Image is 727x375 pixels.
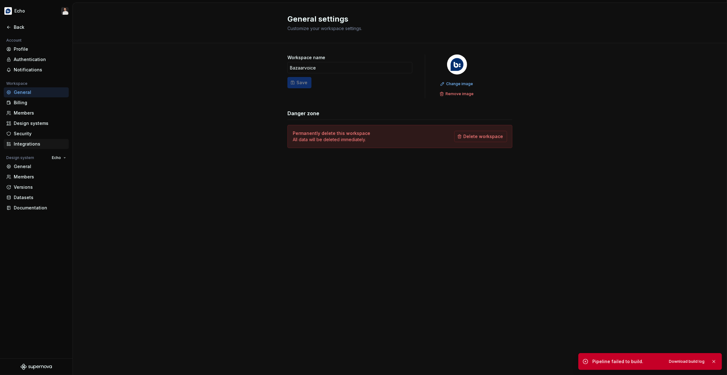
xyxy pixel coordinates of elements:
[592,358,662,365] div: Pipeline failed to build.
[4,44,69,54] a: Profile
[4,108,69,118] a: Members
[4,172,69,182] a: Members
[4,203,69,213] a: Documentation
[52,155,61,160] span: Echo
[21,364,52,370] svg: Supernova Logo
[4,80,30,87] div: Workspace
[447,54,467,74] img: d177ba8e-e3fd-4a4c-acd4-2f63079db987.png
[4,154,37,162] div: Design system
[454,131,507,142] button: Delete workspace
[14,194,66,201] div: Datasets
[293,130,370,136] h4: Permanently delete this workspace
[287,54,325,61] label: Workspace name
[14,24,66,30] div: Back
[14,100,66,106] div: Billing
[14,110,66,116] div: Members
[4,193,69,203] a: Datasets
[14,141,66,147] div: Integrations
[293,136,370,143] p: All data will be deleted immediately.
[287,110,319,117] h3: Danger zone
[287,14,505,24] h2: General settings
[14,131,66,137] div: Security
[438,80,476,88] button: Change image
[14,174,66,180] div: Members
[14,67,66,73] div: Notifications
[438,90,476,98] button: Remove image
[4,98,69,108] a: Billing
[4,37,24,44] div: Account
[4,118,69,128] a: Design systems
[4,87,69,97] a: General
[4,54,69,64] a: Authentication
[14,89,66,95] div: General
[1,4,71,18] button: EchoBen Alexander
[4,22,69,32] a: Back
[4,139,69,149] a: Integrations
[463,133,503,140] span: Delete workspace
[287,26,362,31] span: Customize your workspace settings.
[14,46,66,52] div: Profile
[446,91,474,96] span: Remove image
[4,182,69,192] a: Versions
[14,184,66,190] div: Versions
[14,8,25,14] div: Echo
[14,120,66,126] div: Design systems
[4,7,12,15] img: d177ba8e-e3fd-4a4c-acd4-2f63079db987.png
[4,65,69,75] a: Notifications
[61,7,69,15] img: Ben Alexander
[669,359,705,364] span: Download build log
[14,163,66,170] div: General
[14,56,66,63] div: Authentication
[4,129,69,139] a: Security
[446,81,473,86] span: Change image
[4,162,69,172] a: General
[666,357,707,366] button: Download build log
[14,205,66,211] div: Documentation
